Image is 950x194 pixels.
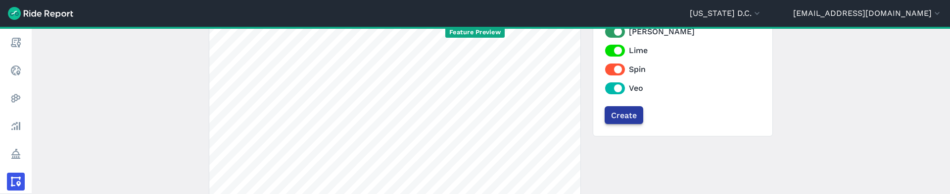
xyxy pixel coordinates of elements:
[605,45,760,57] label: Lime
[690,7,762,19] button: [US_STATE] D.C.
[7,89,25,107] a: Heatmaps
[445,27,505,38] span: Feature Preview
[605,64,760,75] label: Spin
[605,82,760,94] label: Veo
[8,7,73,20] img: Ride Report
[7,117,25,135] a: Analyze
[7,34,25,52] a: Report
[7,62,25,79] a: Realtime
[605,106,643,124] input: Create
[7,173,25,191] a: Areas
[7,145,25,163] a: Policy
[793,7,942,19] button: [EMAIL_ADDRESS][DOMAIN_NAME]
